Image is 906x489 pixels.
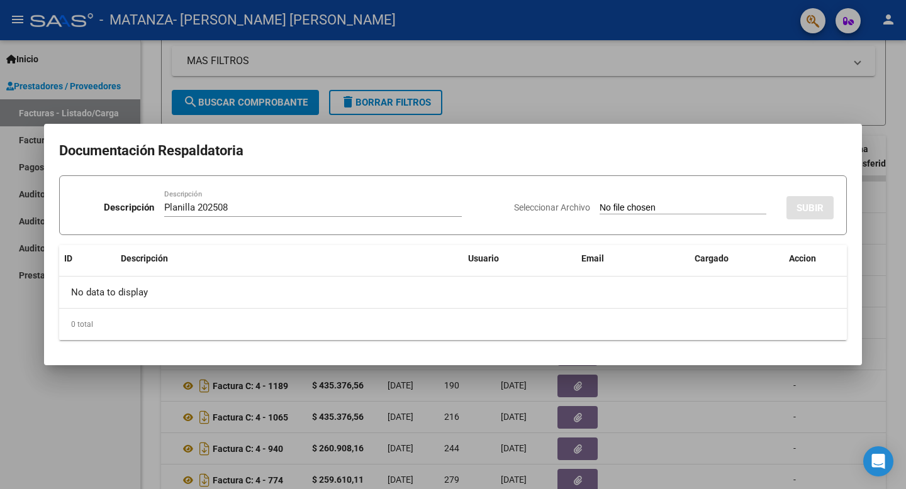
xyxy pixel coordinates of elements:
datatable-header-cell: Descripción [116,245,463,272]
datatable-header-cell: Email [576,245,690,272]
p: Descripción [104,201,154,215]
button: SUBIR [786,196,834,219]
span: Descripción [121,253,168,263]
datatable-header-cell: Cargado [690,245,784,272]
span: SUBIR [797,202,824,214]
div: 0 total [59,309,847,340]
h2: Documentación Respaldatoria [59,139,847,163]
span: Seleccionar Archivo [514,202,590,212]
datatable-header-cell: Usuario [463,245,576,272]
span: Cargado [695,253,729,263]
div: No data to display [59,277,847,308]
datatable-header-cell: ID [59,245,116,272]
div: Open Intercom Messenger [863,446,893,476]
span: Usuario [468,253,499,263]
span: ID [64,253,72,263]
datatable-header-cell: Accion [784,245,847,272]
span: Accion [789,253,816,263]
span: Email [581,253,604,263]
